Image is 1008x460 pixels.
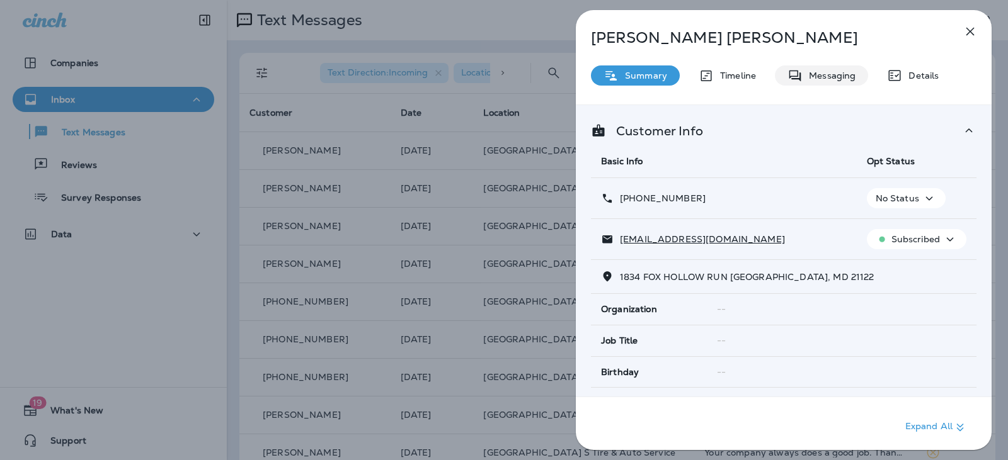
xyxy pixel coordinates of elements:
p: Summary [619,70,667,81]
button: No Status [867,188,946,208]
button: Expand All [900,416,973,439]
p: No Status [876,193,919,203]
p: [PHONE_NUMBER] [614,193,706,203]
span: Birthday [601,367,639,378]
p: [EMAIL_ADDRESS][DOMAIN_NAME] [614,234,785,244]
p: Details [902,70,939,81]
span: Opt Status [867,155,915,167]
span: -- [717,366,726,378]
p: Messaging [803,70,856,81]
button: Subscribed [867,229,966,249]
p: [PERSON_NAME] [PERSON_NAME] [591,29,935,47]
p: Subscribed [891,234,940,244]
span: 1834 FOX HOLLOW RUN [GEOGRAPHIC_DATA], MD 21122 [620,271,874,283]
span: Basic Info [601,155,643,167]
span: -- [717,303,726,315]
span: Job Title [601,335,638,346]
p: Customer Info [606,126,703,136]
p: Timeline [714,70,756,81]
p: Expand All [905,420,968,435]
span: -- [717,335,726,346]
span: Organization [601,304,657,315]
